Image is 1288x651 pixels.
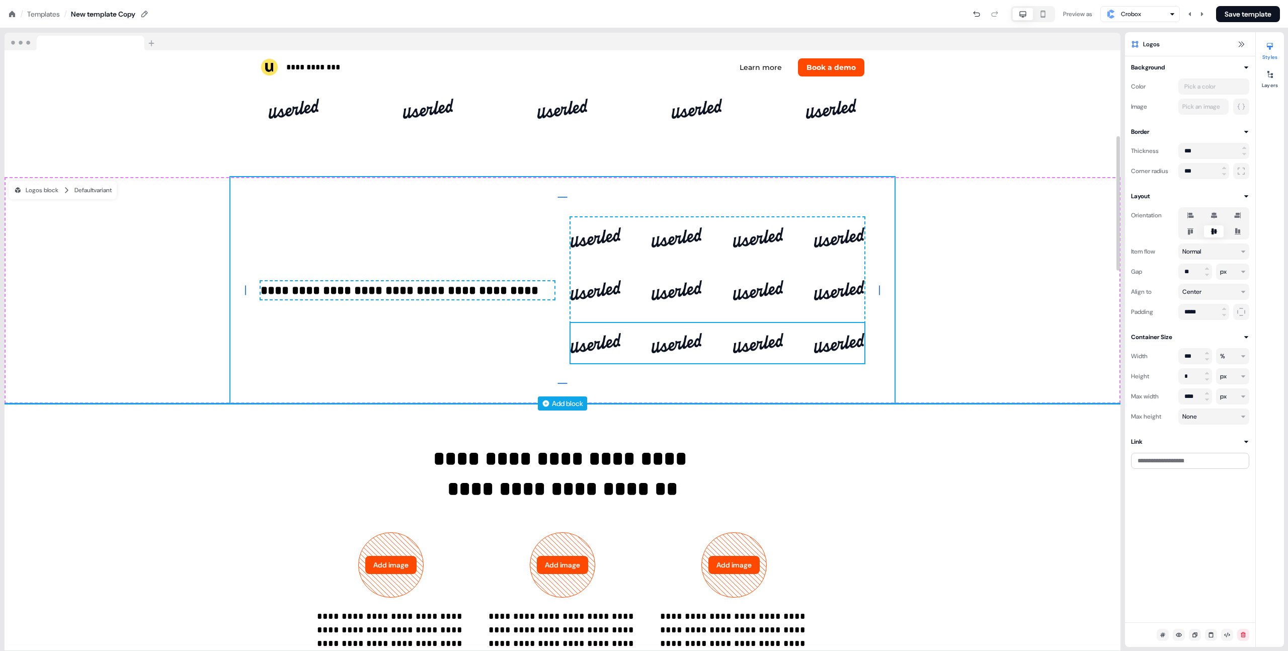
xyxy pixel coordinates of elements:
div: Max width [1131,388,1174,404]
img: Image [652,217,702,258]
div: ImageImageImageImage [571,323,864,363]
div: Add image [701,532,767,598]
div: Crobox [1121,9,1141,19]
button: Pick a color [1178,78,1249,95]
button: Layers [1256,66,1284,89]
div: Preview as [1063,9,1092,19]
div: Pick an image [1180,102,1222,112]
img: Image [571,217,621,258]
div: Layout [1131,191,1150,201]
button: Save template [1216,6,1280,22]
div: Gap [1131,264,1174,280]
div: Pick a color [1182,82,1218,92]
div: / [64,9,67,20]
div: % [1220,351,1225,361]
img: Image [814,323,864,363]
div: Logos block [14,185,58,195]
img: Image [571,270,621,310]
button: Learn more [732,58,790,76]
img: Browser topbar [5,33,159,51]
img: Image [537,89,588,129]
div: Color [1131,78,1174,95]
img: Image [733,270,783,310]
button: Crobox [1100,6,1180,22]
button: Container Size [1131,332,1249,342]
div: Center [1182,287,1201,297]
img: Image [814,270,864,310]
div: Image [1131,99,1174,115]
div: ImageImageImageImageImageImageImageImageImageImageImageImage [571,217,864,363]
div: Height [1131,368,1174,384]
button: Styles [1256,38,1284,60]
div: Max height [1131,409,1174,425]
a: Templates [27,9,60,19]
div: Width [1131,348,1174,364]
img: Image [652,270,702,310]
div: Thickness [1131,143,1174,159]
img: Image [269,89,319,129]
img: Image [814,217,864,258]
div: px [1220,267,1227,277]
div: ImageImageImageImage [571,270,864,310]
div: / [20,9,23,20]
button: Add image [708,556,760,574]
div: Default variant [74,185,112,195]
button: Pick an image [1178,99,1229,115]
img: Image [733,217,783,258]
span: Logos [1143,39,1160,49]
div: Add block [552,398,583,409]
img: Image [672,89,722,129]
div: None [1182,412,1197,422]
button: Background [1131,62,1249,72]
div: Link [1131,437,1143,447]
div: Learn moreBook a demo [567,58,864,76]
button: Link [1131,437,1249,447]
div: ImageImageImageImage [571,217,864,258]
button: Book a demo [798,58,864,76]
button: Add image [365,556,417,574]
div: Normal [1182,247,1201,257]
div: Background [1131,62,1165,72]
img: Image [733,323,783,363]
div: Add image [358,532,424,598]
button: Add image [537,556,588,574]
div: Padding [1131,304,1174,320]
div: Add image [530,532,595,598]
div: Align to [1131,284,1174,300]
div: Corner radius [1131,163,1174,179]
img: Image [652,323,702,363]
div: px [1220,391,1227,401]
div: px [1220,371,1227,381]
div: Border [1131,127,1149,137]
img: Image [806,89,856,129]
div: New template Copy [71,9,135,19]
img: Image [571,323,621,363]
img: Image [403,89,453,129]
div: Container Size [1131,332,1172,342]
button: Layout [1131,191,1249,201]
button: Border [1131,127,1249,137]
div: Orientation [1131,207,1174,223]
div: Item flow [1131,243,1174,260]
div: ImageImageImageImageImage [261,80,864,137]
